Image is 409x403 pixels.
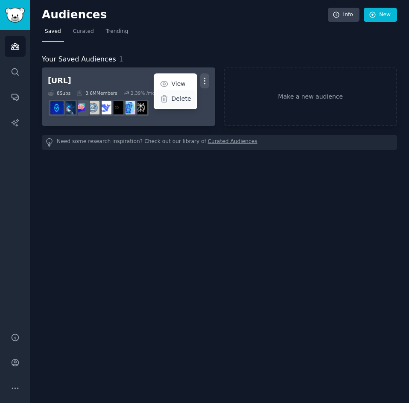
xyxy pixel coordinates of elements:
[110,101,123,114] img: ArtificialInteligence
[48,90,70,96] div: 8 Sub s
[328,8,359,22] a: Info
[74,101,88,114] img: ChatGPTPromptGenius
[73,28,94,35] span: Curated
[119,55,123,63] span: 1
[42,8,328,22] h2: Audiences
[208,138,257,147] a: Curated Audiences
[76,90,117,96] div: 3.6M Members
[155,75,196,93] a: View
[134,101,147,114] img: perplexity_ai
[70,25,97,42] a: Curated
[86,101,99,114] img: WritingWithAI
[106,28,128,35] span: Trending
[103,25,131,42] a: Trending
[122,101,135,114] img: artificial
[98,101,111,114] img: DeepSeek
[42,25,64,42] a: Saved
[45,28,61,35] span: Saved
[364,8,397,22] a: New
[48,76,71,86] div: [URL]
[172,94,191,103] p: Delete
[172,79,186,88] p: View
[50,101,64,114] img: AiHumanizer
[224,67,397,126] a: Make a new audience
[131,90,155,96] div: 2.39 % /mo
[62,101,76,114] img: bestAIHumanizer
[42,54,116,65] span: Your Saved Audiences
[42,67,215,126] a: [URL]ViewDelete8Subs3.6MMembers2.39% /moperplexity_aiartificialArtificialInteligenceDeepSeekWriti...
[42,135,397,150] div: Need some research inspiration? Check out our library of
[5,8,25,23] img: GummySearch logo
